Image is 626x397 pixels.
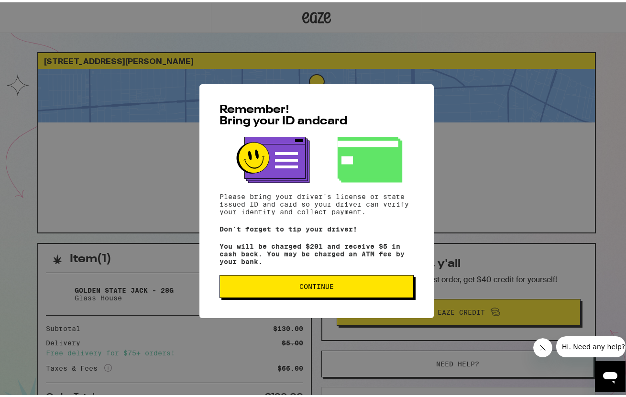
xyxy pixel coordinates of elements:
iframe: Button to launch messaging window [595,359,626,389]
p: You will be charged $201 and receive $5 in cash back. You may be charged an ATM fee by your bank. [220,240,414,263]
iframe: Close message [533,336,552,355]
iframe: Message from company [556,334,626,355]
span: Continue [299,281,334,287]
button: Continue [220,273,414,296]
p: Don't forget to tip your driver! [220,223,414,231]
p: Please bring your driver's license or state issued ID and card so your driver can verify your ide... [220,190,414,213]
span: Remember! Bring your ID and card [220,102,347,125]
